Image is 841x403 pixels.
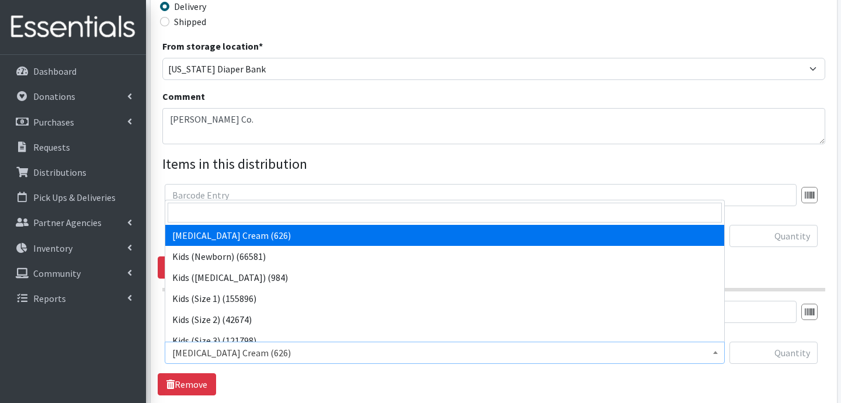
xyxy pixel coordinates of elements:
[162,89,205,103] label: Comment
[162,154,825,175] legend: Items in this distribution
[5,161,141,184] a: Distributions
[33,267,81,279] p: Community
[33,166,86,178] p: Distributions
[5,8,141,47] img: HumanEssentials
[165,184,797,206] input: Barcode Entry
[165,288,724,309] li: Kids (Size 1) (155896)
[5,60,141,83] a: Dashboard
[5,262,141,285] a: Community
[158,256,216,279] a: Remove
[33,116,74,128] p: Purchases
[5,85,141,108] a: Donations
[33,65,77,77] p: Dashboard
[5,110,141,134] a: Purchases
[5,136,141,159] a: Requests
[172,345,717,361] span: Diaper Rash Cream (626)
[729,225,818,247] input: Quantity
[33,242,72,254] p: Inventory
[165,309,724,330] li: Kids (Size 2) (42674)
[5,237,141,260] a: Inventory
[165,330,724,351] li: Kids (Size 3) (121798)
[174,15,206,29] label: Shipped
[33,192,116,203] p: Pick Ups & Deliveries
[5,186,141,209] a: Pick Ups & Deliveries
[33,217,102,228] p: Partner Agencies
[158,373,216,395] a: Remove
[165,225,724,246] li: [MEDICAL_DATA] Cream (626)
[5,211,141,234] a: Partner Agencies
[33,293,66,304] p: Reports
[162,39,263,53] label: From storage location
[165,342,725,364] span: Diaper Rash Cream (626)
[729,342,818,364] input: Quantity
[33,141,70,153] p: Requests
[259,40,263,52] abbr: required
[165,246,724,267] li: Kids (Newborn) (66581)
[165,267,724,288] li: Kids ([MEDICAL_DATA]) (984)
[5,287,141,310] a: Reports
[33,91,75,102] p: Donations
